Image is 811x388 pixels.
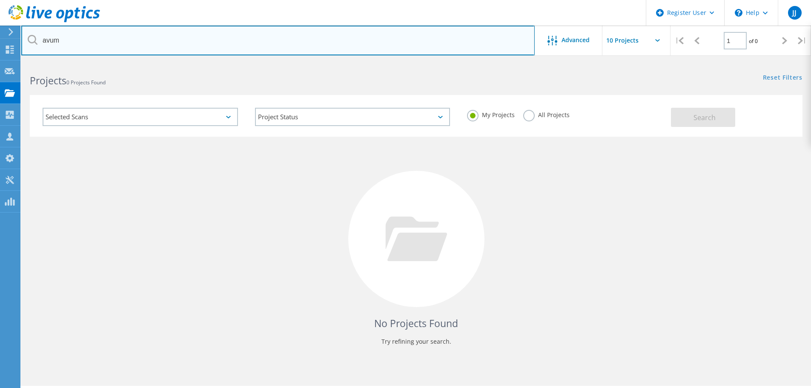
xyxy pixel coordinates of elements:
b: Projects [30,74,66,87]
label: My Projects [467,110,515,118]
button: Search [671,108,735,127]
input: Search projects by name, owner, ID, company, etc [21,26,535,55]
span: of 0 [749,37,758,45]
p: Try refining your search. [38,335,794,348]
a: Reset Filters [763,75,802,82]
div: Project Status [255,108,450,126]
svg: \n [735,9,742,17]
div: | [671,26,688,56]
span: 0 Projects Found [66,79,106,86]
div: Selected Scans [43,108,238,126]
span: JJ [792,9,797,16]
a: Live Optics Dashboard [9,18,100,24]
span: Advanced [562,37,590,43]
span: Search [694,113,716,122]
div: | [794,26,811,56]
label: All Projects [523,110,570,118]
h4: No Projects Found [38,316,794,331]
